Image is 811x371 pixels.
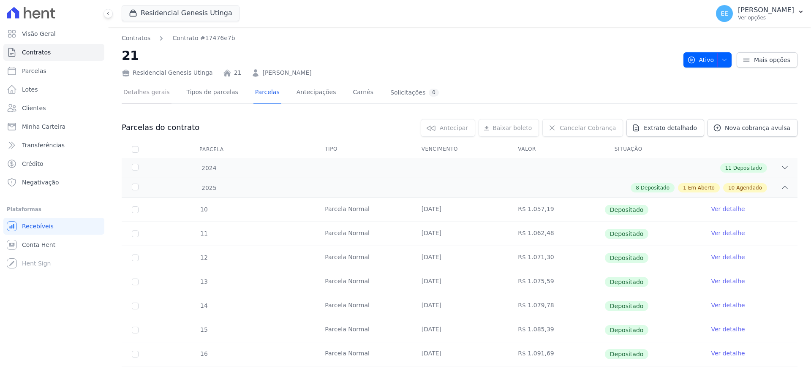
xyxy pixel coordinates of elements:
span: 16 [199,350,208,357]
span: Mais opções [754,56,790,64]
p: [PERSON_NAME] [738,6,794,14]
span: Depositado [605,349,649,359]
span: 11 [725,164,732,172]
span: Visão Geral [22,30,56,38]
td: R$ 1.075,59 [508,270,604,294]
a: Antecipações [295,82,338,104]
th: Tipo [315,141,411,158]
span: Conta Hent [22,241,55,249]
td: [DATE] [411,342,508,366]
p: Ver opções [738,14,794,21]
span: Ativo [687,52,714,68]
td: [DATE] [411,222,508,246]
a: Contratos [3,44,104,61]
a: Extrato detalhado [626,119,704,137]
a: Tipos de parcelas [185,82,240,104]
td: R$ 1.079,78 [508,294,604,318]
a: Mais opções [737,52,797,68]
span: 11 [199,230,208,237]
a: Ver detalhe [711,205,745,213]
span: Depositado [605,325,649,335]
a: Ver detalhe [711,325,745,333]
span: Extrato detalhado [644,124,697,132]
a: Nova cobrança avulsa [708,119,797,137]
a: Contrato #17476e7b [172,34,235,43]
div: Solicitações [390,89,439,97]
td: [DATE] [411,198,508,222]
td: Parcela Normal [315,270,411,294]
input: Só é possível selecionar pagamentos em aberto [132,279,139,285]
td: Parcela Normal [315,318,411,342]
a: Ver detalhe [711,277,745,285]
a: Parcelas [253,82,281,104]
span: Agendado [736,184,762,192]
a: Ver detalhe [711,349,745,357]
input: Só é possível selecionar pagamentos em aberto [132,230,139,237]
a: Carnês [351,82,375,104]
a: Ver detalhe [711,301,745,309]
td: R$ 1.071,30 [508,246,604,270]
span: Depositado [605,277,649,287]
span: Minha Carteira [22,122,65,131]
input: Só é possível selecionar pagamentos em aberto [132,303,139,309]
span: Contratos [22,48,51,57]
a: 21 [234,68,242,77]
span: 10 [728,184,735,192]
a: Contratos [122,34,150,43]
td: Parcela Normal [315,246,411,270]
span: Em Aberto [688,184,715,192]
a: Parcelas [3,62,104,79]
a: [PERSON_NAME] [262,68,311,77]
a: Recebíveis [3,218,104,235]
div: 0 [429,89,439,97]
td: [DATE] [411,294,508,318]
span: 10 [199,206,208,213]
a: Crédito [3,155,104,172]
span: Depositado [733,164,762,172]
a: Ver detalhe [711,229,745,237]
th: Vencimento [411,141,508,158]
td: [DATE] [411,270,508,294]
span: Depositado [605,205,649,215]
div: Plataformas [7,204,101,214]
h3: Parcelas do contrato [122,122,199,133]
td: [DATE] [411,246,508,270]
a: Minha Carteira [3,118,104,135]
div: Residencial Genesis Utinga [122,68,213,77]
td: Parcela Normal [315,294,411,318]
span: 8 [636,184,639,192]
span: 13 [199,278,208,285]
span: Parcelas [22,67,46,75]
span: Recebíveis [22,222,54,230]
span: Crédito [22,160,44,168]
span: Negativação [22,178,59,187]
span: Depositado [605,253,649,263]
input: Só é possível selecionar pagamentos em aberto [132,351,139,357]
a: Solicitações0 [389,82,441,104]
td: [DATE] [411,318,508,342]
a: Ver detalhe [711,253,745,261]
span: 14 [199,302,208,309]
td: R$ 1.085,39 [508,318,604,342]
a: Clientes [3,100,104,116]
button: EE [PERSON_NAME] Ver opções [709,2,811,25]
span: Depositado [605,301,649,311]
td: R$ 1.062,48 [508,222,604,246]
td: Parcela Normal [315,222,411,246]
span: Depositado [641,184,669,192]
a: Detalhes gerais [122,82,171,104]
a: Transferências [3,137,104,154]
span: 15 [199,326,208,333]
th: Situação [604,141,701,158]
td: R$ 1.091,69 [508,342,604,366]
span: Depositado [605,229,649,239]
span: Nova cobrança avulsa [725,124,790,132]
span: Clientes [22,104,46,112]
a: Negativação [3,174,104,191]
a: Conta Hent [3,236,104,253]
span: 1 [683,184,686,192]
button: Residencial Genesis Utinga [122,5,239,21]
span: EE [721,11,728,16]
td: R$ 1.057,19 [508,198,604,222]
button: Ativo [683,52,732,68]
